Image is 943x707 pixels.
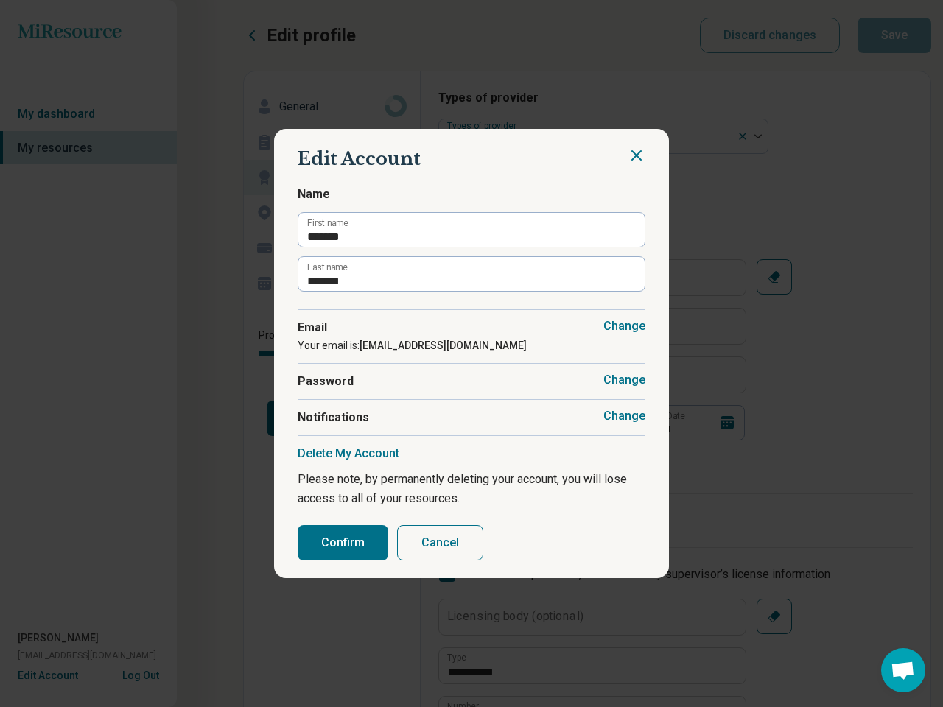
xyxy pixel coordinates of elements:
p: Please note, by permanently deleting your account, you will lose access to all of your resources. [298,470,645,507]
button: Change [603,373,645,387]
span: Your email is: [298,340,527,351]
span: Name [298,186,645,203]
button: Change [603,409,645,423]
strong: [EMAIL_ADDRESS][DOMAIN_NAME] [360,340,527,351]
button: Confirm [298,525,388,560]
span: Email [298,319,645,337]
span: Notifications [298,409,645,426]
button: Cancel [397,525,483,560]
button: Delete My Account [298,446,399,461]
h2: Edit Account [298,147,645,172]
button: Close [628,147,645,164]
span: Password [298,373,645,390]
button: Change [603,319,645,334]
